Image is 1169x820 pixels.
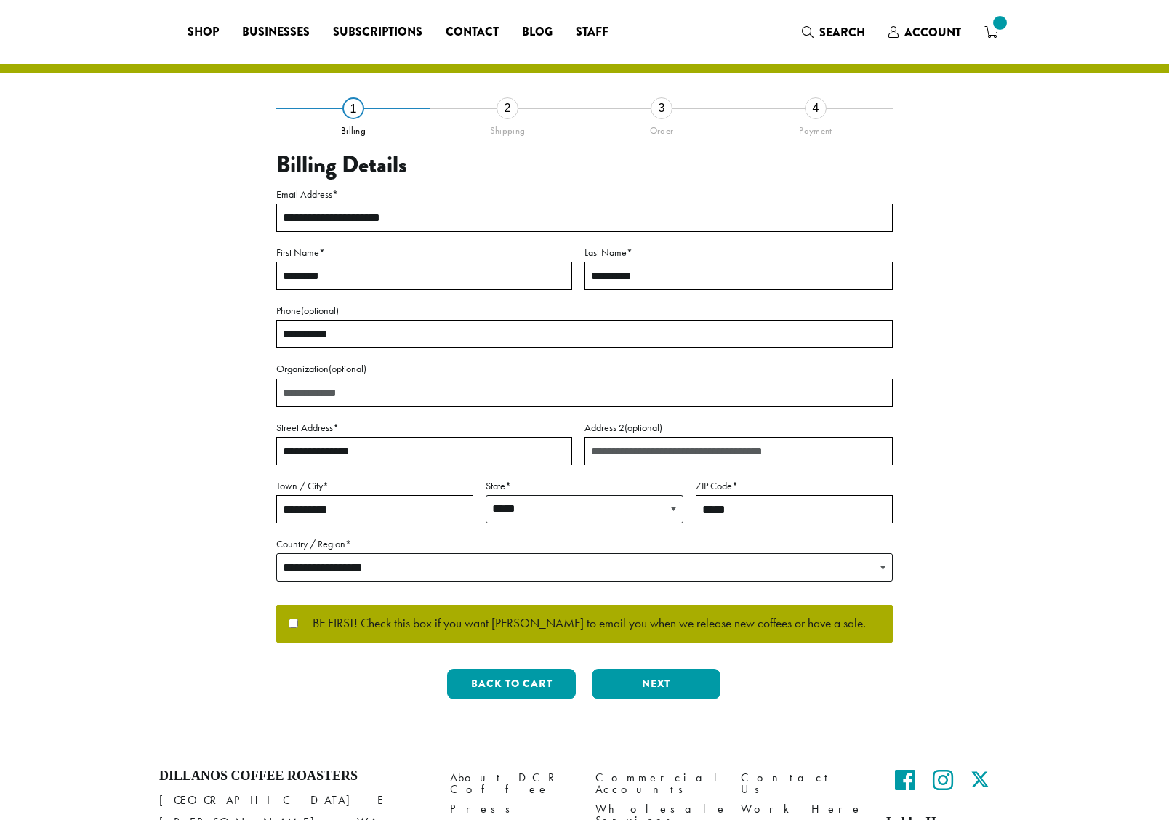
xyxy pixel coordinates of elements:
[510,20,564,44] a: Blog
[805,97,827,119] div: 4
[301,304,339,317] span: (optional)
[342,97,364,119] div: 1
[739,119,893,137] div: Payment
[276,244,572,262] label: First Name
[450,800,574,819] a: Press
[276,419,572,437] label: Street Address
[450,768,574,800] a: About DCR Coffee
[276,119,430,137] div: Billing
[176,20,230,44] a: Shop
[819,24,865,41] span: Search
[276,185,893,204] label: Email Address
[790,20,877,44] a: Search
[230,20,321,44] a: Businesses
[434,20,510,44] a: Contact
[276,360,893,378] label: Organization
[592,669,720,699] button: Next
[321,20,434,44] a: Subscriptions
[584,419,893,437] label: Address 2
[276,151,893,179] h3: Billing Details
[624,421,662,434] span: (optional)
[276,477,473,495] label: Town / City
[584,119,739,137] div: Order
[522,23,553,41] span: Blog
[877,20,973,44] a: Account
[741,768,864,800] a: Contact Us
[447,669,576,699] button: Back to cart
[741,800,864,819] a: Work Here
[333,23,422,41] span: Subscriptions
[564,20,620,44] a: Staff
[904,24,961,41] span: Account
[497,97,518,119] div: 2
[696,477,893,495] label: ZIP Code
[595,768,719,800] a: Commercial Accounts
[298,617,866,630] span: BE FIRST! Check this box if you want [PERSON_NAME] to email you when we release new coffees or ha...
[584,244,893,262] label: Last Name
[289,619,298,628] input: BE FIRST! Check this box if you want [PERSON_NAME] to email you when we release new coffees or ha...
[188,23,219,41] span: Shop
[329,362,366,375] span: (optional)
[651,97,672,119] div: 3
[446,23,499,41] span: Contact
[576,23,608,41] span: Staff
[242,23,310,41] span: Businesses
[430,119,584,137] div: Shipping
[159,768,428,784] h4: Dillanos Coffee Roasters
[486,477,683,495] label: State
